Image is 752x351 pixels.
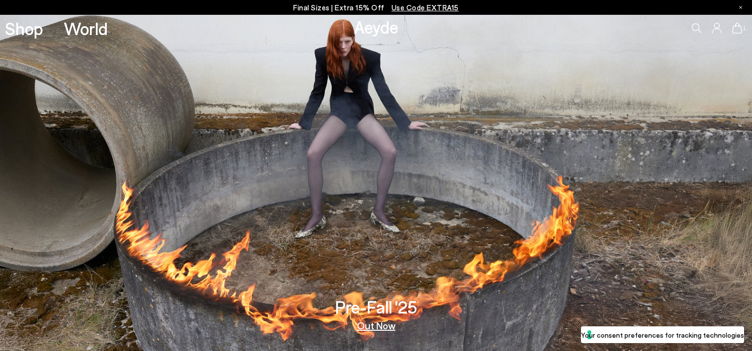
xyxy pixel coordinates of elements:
label: Your consent preferences for tracking technologies [581,330,744,340]
span: 1 [742,26,747,31]
p: Final Sizes | Extra 15% Off [293,1,459,14]
a: Shop [5,20,43,37]
button: Your consent preferences for tracking technologies [581,326,744,343]
a: Out Now [357,320,396,330]
a: 1 [732,23,742,34]
span: Navigate to /collections/ss25-final-sizes [392,3,459,12]
a: World [64,20,108,37]
a: Aeyde [354,16,398,37]
h3: Pre-Fall '25 [335,298,417,315]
